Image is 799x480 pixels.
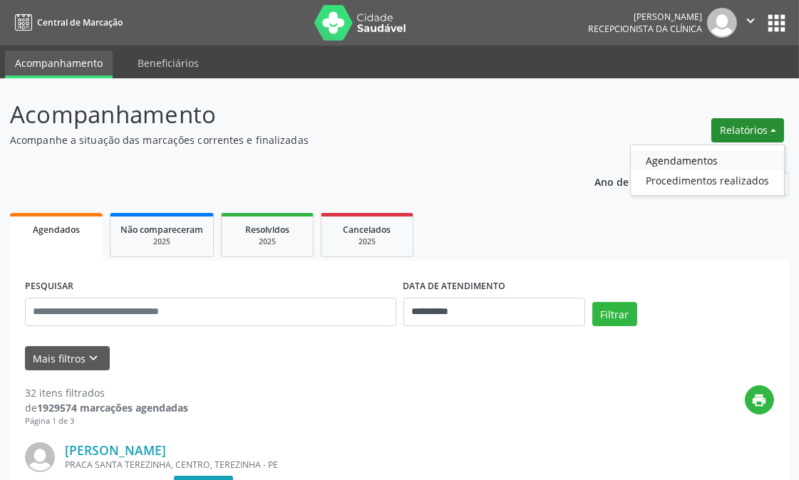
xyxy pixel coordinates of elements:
span: Recepcionista da clínica [588,23,702,35]
div: de [25,400,188,415]
div: PRACA SANTA TEREZINHA, CENTRO, TEREZINHA - PE [65,459,560,471]
a: [PERSON_NAME] [65,442,166,458]
a: Agendamentos [631,150,784,170]
i: keyboard_arrow_down [86,350,102,366]
img: img [25,442,55,472]
button: Mais filtroskeyboard_arrow_down [25,346,110,371]
p: Ano de acompanhamento [594,172,721,190]
span: Não compareceram [120,224,203,236]
span: Resolvidos [245,224,289,236]
div: 2025 [120,236,203,247]
ul: Relatórios [630,145,785,196]
div: 2025 [232,236,303,247]
span: Central de Marcação [37,16,123,28]
a: Central de Marcação [10,11,123,34]
div: 2025 [331,236,403,247]
a: Procedimentos realizados [631,170,784,190]
button: print [745,385,774,414]
span: Agendados [33,224,80,236]
p: Acompanhamento [10,97,555,132]
label: PESQUISAR [25,276,73,298]
a: Beneficiários [128,51,209,75]
button: Relatórios [711,118,784,142]
i: print [752,392,768,408]
button:  [737,8,764,38]
img: img [707,8,737,38]
a: Acompanhamento [5,51,113,78]
button: Filtrar [592,302,637,326]
strong: 1929574 marcações agendadas [37,401,188,414]
button: apps [764,11,789,36]
div: [PERSON_NAME] [588,11,702,23]
span: Cancelados [344,224,391,236]
i:  [743,13,758,28]
label: DATA DE ATENDIMENTO [403,276,506,298]
div: Página 1 de 3 [25,415,188,427]
p: Acompanhe a situação das marcações correntes e finalizadas [10,132,555,147]
div: 32 itens filtrados [25,385,188,400]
